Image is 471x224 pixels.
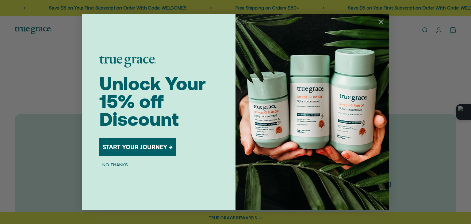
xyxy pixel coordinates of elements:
button: START YOUR JOURNEY → [99,138,176,156]
button: NO THANKS [99,161,131,168]
span: Unlock Your 15% off Discount [99,73,206,130]
img: 098727d5-50f8-4f9b-9554-844bb8da1403.jpeg [235,14,389,210]
button: Close dialog [376,16,386,27]
img: logo placeholder [99,56,156,68]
